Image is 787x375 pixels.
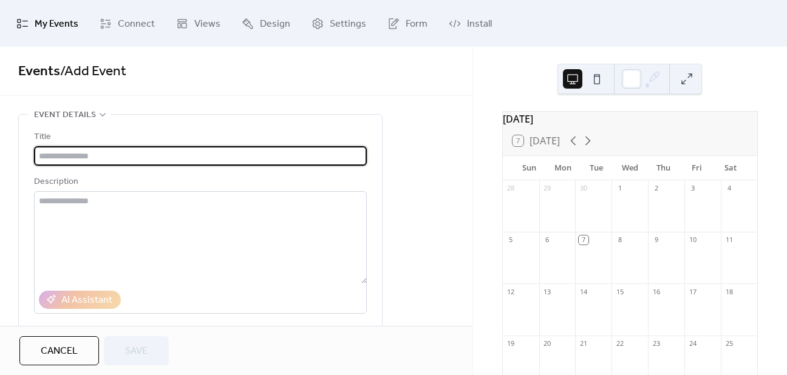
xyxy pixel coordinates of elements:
div: Fri [680,156,714,180]
div: 19 [506,339,516,348]
span: Cancel [41,344,78,359]
div: [DATE] [503,112,757,126]
div: 21 [579,339,588,348]
div: Sat [714,156,748,180]
div: 15 [615,287,624,296]
div: Thu [647,156,680,180]
div: 29 [543,184,552,193]
div: 23 [652,339,661,348]
div: 12 [506,287,516,296]
div: 3 [688,184,697,193]
span: Event details [34,108,96,123]
div: 5 [506,235,516,245]
div: Title [34,130,364,144]
div: 20 [543,339,552,348]
button: Cancel [19,336,99,365]
span: Views [194,15,220,33]
div: 30 [579,184,588,193]
div: 16 [652,287,661,296]
div: 11 [724,235,734,245]
div: 4 [724,184,734,193]
span: Install [467,15,492,33]
div: 14 [579,287,588,296]
div: 24 [688,339,697,348]
div: 18 [724,287,734,296]
a: Views [167,5,230,42]
div: 28 [506,184,516,193]
div: 8 [615,235,624,245]
div: 13 [543,287,552,296]
div: 1 [615,184,624,193]
div: 2 [652,184,661,193]
span: / Add Event [60,58,126,85]
div: Tue [579,156,613,180]
div: Wed [613,156,647,180]
div: 7 [579,235,588,245]
span: Connect [118,15,155,33]
a: Form [378,5,437,42]
div: 9 [652,235,661,245]
a: Settings [302,5,375,42]
div: Description [34,175,364,189]
a: Events [18,58,60,85]
div: 17 [688,287,697,296]
a: Design [233,5,299,42]
span: My Events [35,15,78,33]
a: Install [440,5,501,42]
a: Connect [90,5,164,42]
div: 6 [543,235,552,245]
span: Form [406,15,428,33]
a: My Events [7,5,87,42]
div: Mon [546,156,579,180]
span: Settings [330,15,366,33]
div: 10 [688,235,697,245]
div: 22 [615,339,624,348]
span: Design [260,15,290,33]
div: Sun [513,156,546,180]
div: 25 [724,339,734,348]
